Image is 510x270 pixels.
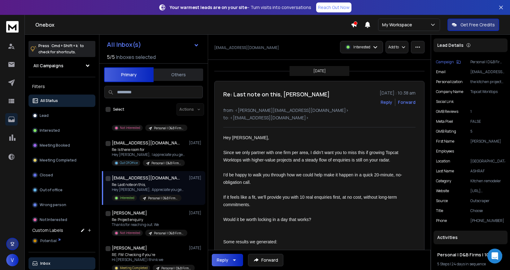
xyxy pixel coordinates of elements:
[170,4,311,11] p: – Turn visits into conversations
[436,99,454,104] p: Social Link
[437,262,504,267] div: |
[436,159,450,164] p: location
[313,69,326,73] p: [DATE]
[28,214,95,226] button: Not Interested
[388,45,399,50] p: Add to
[38,43,84,55] p: Press to check for shortcuts.
[470,79,505,84] p: the kitchen project featuring the exclusive natural stone Titanium Gold
[436,89,463,94] p: Company Name
[40,113,49,118] p: Lead
[470,188,505,193] p: [URL][DOMAIN_NAME]
[189,175,203,180] p: [DATE]
[470,169,505,174] p: ASHRAF
[28,124,95,137] button: Interested
[434,231,508,244] div: Activities
[40,202,66,207] p: Wrong person
[460,22,495,28] p: Get Free Credits
[148,196,178,201] p: Personal | D&B Firms | 10 Leads
[223,135,269,140] span: Hey [PERSON_NAME],
[154,231,184,236] p: Personal | D&B Firms | 10 Leads
[436,69,446,74] p: Email
[28,60,95,72] button: All Campaigns
[170,4,247,10] strong: Your warmest leads are on your site
[451,261,486,267] span: 24 days in sequence
[436,198,448,203] p: Source
[436,208,443,213] p: title
[32,227,63,233] h3: Custom Labels
[470,208,505,213] p: Choose
[107,42,141,48] h1: All Inbox(s)
[470,218,505,223] p: [PHONE_NUMBER]
[112,245,147,251] h1: [PERSON_NAME]
[112,187,186,192] p: Hey [PERSON_NAME], Appreciate you getting back. Yes,
[470,129,505,134] p: 5
[189,210,203,215] p: [DATE]
[102,38,204,51] button: All Inbox(s)
[437,252,504,258] h1: Personal | D&B Firms | 10 Leads
[212,254,243,266] button: Reply
[487,249,502,263] div: Open Intercom Messenger
[223,115,416,121] p: to: <[EMAIL_ADDRESS][DOMAIN_NAME]>
[28,257,95,270] button: Inbox
[436,169,454,174] p: Last Name
[223,150,399,162] span: Since we only partner with one firm per area, I didn’t want you to miss this if growing Topcat Wo...
[436,188,449,193] p: website
[40,261,50,266] p: Inbox
[28,235,95,247] button: Potential
[189,246,203,250] p: [DATE]
[154,126,184,131] p: Personal | D&B Firms | 10 Leads
[112,252,186,257] p: RE: FW: Checking if you’re
[40,238,57,243] span: Potential
[28,82,95,91] h3: Filters
[113,107,124,112] label: Select
[318,4,350,11] p: Reach Out Now
[112,182,186,187] p: Re: Last note on this,
[28,139,95,152] button: Meeting Booked
[436,60,454,64] p: Campaign
[436,79,463,84] p: Personalization
[28,109,95,122] button: Lead
[112,147,186,152] p: Re: Is there room for
[436,119,453,124] p: Meta Pixel
[470,89,505,94] p: Topcat Worktops
[223,217,311,222] span: Would it be worth locking in a day that works?
[189,140,203,145] p: [DATE]
[436,129,456,134] p: GMB Rating
[6,254,19,266] button: V
[316,2,351,12] a: Reach Out Now
[6,21,19,33] img: logo
[436,60,461,64] button: Campaign
[470,159,505,164] p: [GEOGRAPHIC_DATA]
[112,175,180,181] h1: [EMAIL_ADDRESS][DOMAIN_NAME]
[112,140,180,146] h1: [EMAIL_ADDRESS][DOMAIN_NAME]
[33,63,63,69] h1: All Campaigns
[116,53,156,61] h3: Inboxes selected
[223,107,416,113] p: from: <[PERSON_NAME][EMAIL_ADDRESS][DOMAIN_NAME]>
[40,158,76,163] p: Meeting Completed
[107,53,115,61] span: 5 / 5
[380,90,416,96] p: [DATE] : 10:38 am
[40,98,58,103] p: All Status
[28,154,95,166] button: Meeting Completed
[28,95,95,107] button: All Status
[120,161,138,165] p: Out Of Office
[470,109,505,114] p: 1
[353,45,370,50] p: Interested
[223,90,330,99] h1: Re: Last note on this, [PERSON_NAME]
[436,149,454,154] p: Employees
[40,173,53,178] p: Closed
[381,99,392,105] button: Reply
[40,217,67,222] p: Not Interested
[120,126,140,130] p: Not Interested
[40,188,63,193] p: Out of office
[436,218,447,223] p: Phone
[154,68,203,82] button: Others
[120,231,140,235] p: Not Interested
[35,21,351,29] h1: Onebox
[470,139,505,144] p: [PERSON_NAME]
[470,198,505,203] p: Outscraper
[104,67,154,82] button: Primary
[40,143,70,148] p: Meeting Booked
